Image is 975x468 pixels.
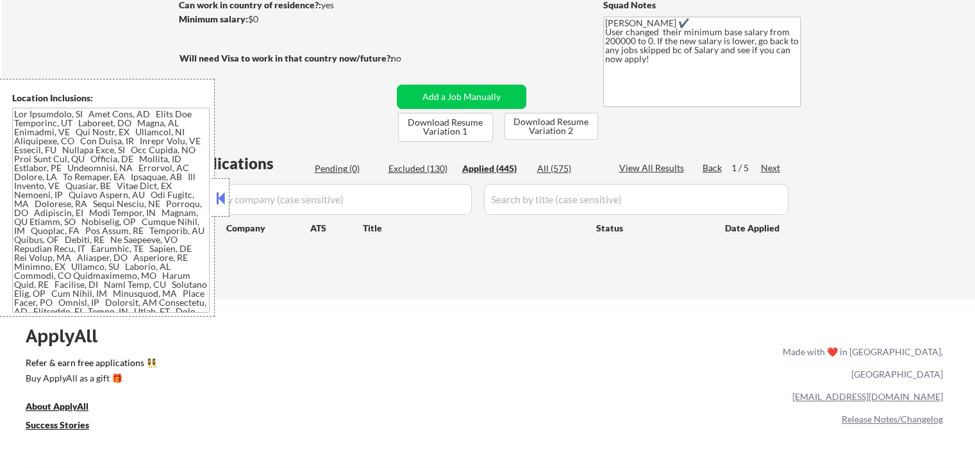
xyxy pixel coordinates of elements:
[619,162,688,174] div: View All Results
[26,419,89,430] u: Success Stories
[315,162,379,175] div: Pending (0)
[226,222,310,235] div: Company
[596,216,706,239] div: Status
[26,401,88,412] u: About ApplyAll
[12,92,210,104] div: Location Inclusions:
[537,162,601,175] div: All (575)
[761,162,781,174] div: Next
[26,325,112,347] div: ApplyAll
[179,13,248,24] strong: Minimum salary:
[842,414,943,424] a: Release Notes/Changelog
[26,358,515,372] a: Refer & earn free applications 👯‍♀️
[504,113,598,140] button: Download Resume Variation 2
[792,391,943,402] a: [EMAIL_ADDRESS][DOMAIN_NAME]
[484,184,788,215] input: Search by title (case sensitive)
[26,419,106,435] a: Success Stories
[397,85,526,109] button: Add a Job Manually
[725,222,781,235] div: Date Applied
[26,400,106,416] a: About ApplyAll
[26,372,154,388] a: Buy ApplyAll as a gift 🎁
[183,184,472,215] input: Search by company (case sensitive)
[183,156,310,171] div: Applications
[731,162,761,174] div: 1 / 5
[462,162,526,175] div: Applied (445)
[26,374,154,383] div: Buy ApplyAll as a gift 🎁
[363,222,584,235] div: Title
[310,222,363,235] div: ATS
[179,53,393,63] strong: Will need Visa to work in that country now/future?:
[703,162,723,174] div: Back
[179,13,392,26] div: $0
[388,162,453,175] div: Excluded (130)
[391,52,428,65] div: no
[778,340,943,385] div: Made with ❤️ in [GEOGRAPHIC_DATA], [GEOGRAPHIC_DATA]
[398,113,493,142] button: Download Resume Variation 1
